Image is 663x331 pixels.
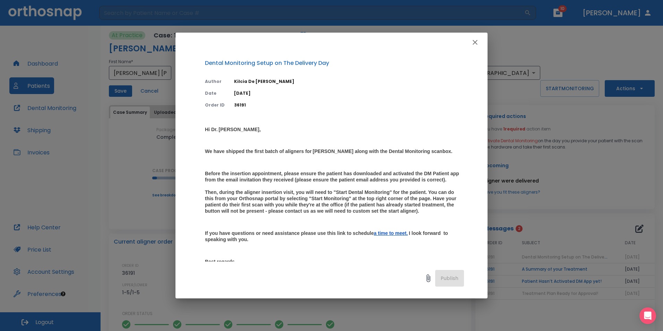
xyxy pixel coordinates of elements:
[219,127,261,132] strong: [PERSON_NAME],
[205,78,226,85] p: Author
[205,102,226,108] p: Order ID
[205,230,449,242] strong: I look forward to speaking with you.
[205,59,464,67] p: Dental Monitoring Setup on The Delivery Day
[205,259,235,264] strong: Best regards
[639,307,656,324] div: Open Intercom Messenger
[234,90,464,96] p: [DATE]
[234,102,464,108] p: 36191
[205,171,460,214] strong: Before the insertion appointment, please ensure the patient has downloaded and activated the DM P...
[374,230,408,237] a: a time to meet.
[313,148,453,154] strong: [PERSON_NAME] along with the Dental Monitoring scanbox.
[205,127,218,132] strong: Hi Dr.
[205,90,226,96] p: Date
[234,78,464,85] p: Kilcia De [PERSON_NAME]
[205,230,374,236] strong: If you have questions or need assistance please use this link to schedule
[205,148,312,154] strong: We have shipped the first batch of aligners for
